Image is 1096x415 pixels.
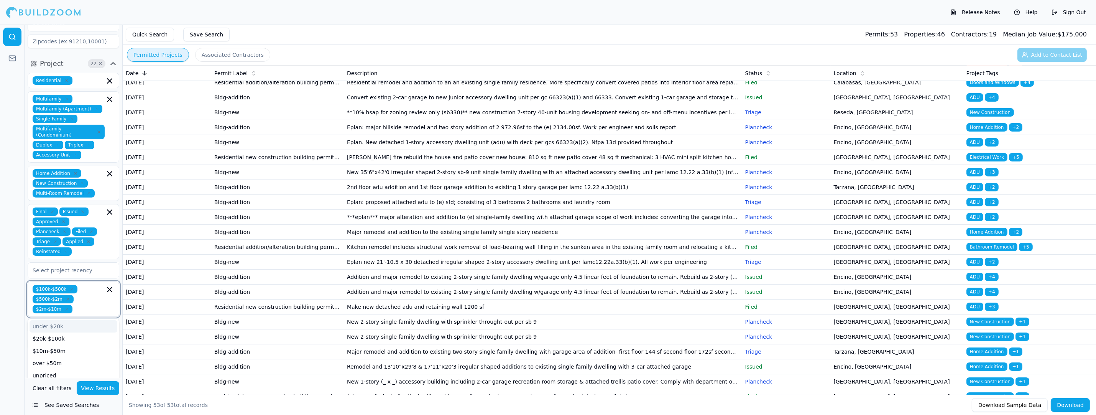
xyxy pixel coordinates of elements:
[123,315,211,329] td: [DATE]
[123,75,211,90] td: [DATE]
[344,240,742,255] td: Kitchen remodel includes structural work removal of load-bearing wall filling in the sunken area ...
[211,75,344,90] td: Residential addition/alteration building permit - county
[831,165,963,180] td: Encino, [GEOGRAPHIC_DATA]
[28,398,119,412] button: See Saved Searches
[123,120,211,135] td: [DATE]
[211,255,344,270] td: Bldg-new
[344,105,742,120] td: **10% hsap for zoning review only (sb330)** new construction 7-story 40-unit housing development ...
[985,198,999,206] span: + 2
[904,31,937,38] span: Properties:
[1015,318,1029,326] span: + 1
[966,362,1007,371] span: Home Addition
[123,270,211,285] td: [DATE]
[745,318,828,326] p: Plancheck
[831,359,963,374] td: Encino, [GEOGRAPHIC_DATA]
[211,329,344,344] td: Bldg-new
[123,105,211,120] td: [DATE]
[30,333,117,345] div: $20k-$100k
[972,398,1048,412] button: Download Sample Data
[745,69,828,77] div: Status
[33,237,61,246] span: Triage
[30,357,117,369] div: over $50m
[167,402,174,408] span: 53
[1015,377,1029,386] span: + 1
[344,120,742,135] td: Eplan: major hillside remodel and two story addition of 2 972.96sf to the (e) 2134.00sf. Work per...
[831,255,963,270] td: [GEOGRAPHIC_DATA], [GEOGRAPHIC_DATA]
[834,69,960,77] div: Location
[123,195,211,210] td: [DATE]
[123,329,211,344] td: [DATE]
[966,198,983,206] span: ADU
[344,210,742,225] td: ***eplan*** major alteration and addition to (e) single-family dwelling with attached garage scop...
[211,270,344,285] td: Bldg-addition
[33,151,81,159] span: Accessory Unit
[966,318,1014,326] span: New Construction
[33,305,72,313] span: $2m-$10m
[344,359,742,374] td: Remodel and 13'10"x29'8 & 17'11"x20'3 iregular shaped additions to existing single family dwellin...
[966,347,1007,356] span: Home Addition
[344,270,742,285] td: Addition and major remodel to existing 2-story single family dwelling w/garage only 4.5 linear fe...
[1015,333,1029,341] span: + 1
[211,315,344,329] td: Bldg-new
[831,225,963,240] td: Encino, [GEOGRAPHIC_DATA]
[344,315,742,329] td: New 2-story single family dwelling with sprinkler throught-out per sb 9
[745,124,828,131] p: Plancheck
[344,135,742,150] td: Eplan. New detached 1-story accessory dwelling unit (adu) with deck per gcs 66323(a)(2). Nfpa 13d...
[966,273,983,281] span: ADU
[865,30,898,39] div: 53
[1019,243,1033,251] span: + 5
[966,168,983,176] span: ADU
[127,48,189,62] button: Permitted Projects
[65,141,94,149] span: Triplex
[33,295,74,303] span: $500k-$2m
[28,58,119,70] button: Project22Clear Project filters
[865,31,890,38] span: Permits:
[344,329,742,344] td: New 2-story single family dwelling with sprinkler throught-out per sb 9
[211,150,344,165] td: Residential new construction building permit - county
[985,303,999,311] span: + 3
[966,303,983,311] span: ADU
[123,240,211,255] td: [DATE]
[211,120,344,135] td: Bldg-addition
[966,377,1014,386] span: New Construction
[831,344,963,359] td: Tarzana, [GEOGRAPHIC_DATA]
[831,210,963,225] td: [GEOGRAPHIC_DATA], [GEOGRAPHIC_DATA]
[1048,6,1090,18] button: Sign Out
[72,227,97,236] span: Filed
[123,135,211,150] td: [DATE]
[745,94,828,101] p: Issued
[985,288,999,296] span: + 4
[831,75,963,90] td: Calabasas, [GEOGRAPHIC_DATA]
[211,344,344,359] td: Bldg-addition
[966,69,1093,77] div: Project Tags
[831,300,963,315] td: [GEOGRAPHIC_DATA], [GEOGRAPHIC_DATA]
[966,333,1014,341] span: New Construction
[745,348,828,356] p: Triage
[211,359,344,374] td: Bldg-addition
[211,389,344,404] td: Residential new construction building permit - county
[745,288,828,296] p: Issued
[123,90,211,105] td: [DATE]
[985,168,999,176] span: + 3
[985,93,999,102] span: + 4
[745,393,828,400] p: Final
[745,273,828,281] p: Issued
[1009,347,1023,356] span: + 1
[1051,398,1090,412] button: Download
[33,76,72,85] span: Residential
[31,381,74,395] button: Clear all filters
[985,138,999,147] span: + 2
[951,31,989,38] span: Contractors:
[745,258,828,266] p: Triage
[33,125,105,139] span: Multifamily (Condominium)
[33,105,102,113] span: Multifamily (Apartment)
[211,285,344,300] td: Bldg-addition
[745,168,828,176] p: Plancheck
[831,270,963,285] td: Encino, [GEOGRAPHIC_DATA]
[123,285,211,300] td: [DATE]
[98,62,104,66] span: Clear Project filters
[966,288,983,296] span: ADU
[745,303,828,311] p: Filed
[831,285,963,300] td: Encino, [GEOGRAPHIC_DATA]
[831,374,963,389] td: [GEOGRAPHIC_DATA], [GEOGRAPHIC_DATA]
